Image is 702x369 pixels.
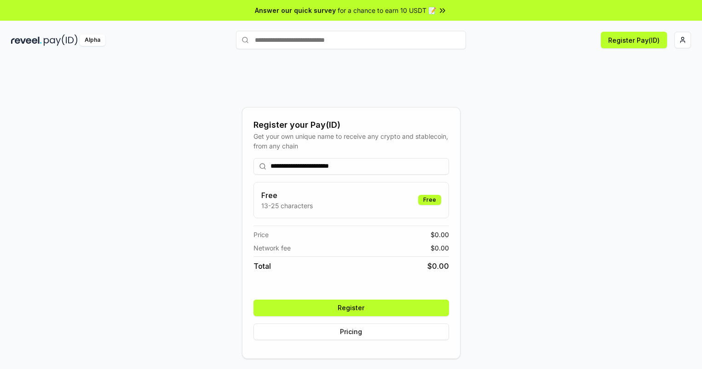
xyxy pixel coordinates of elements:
[338,6,436,15] span: for a chance to earn 10 USDT 📝
[418,195,441,205] div: Free
[255,6,336,15] span: Answer our quick survey
[253,131,449,151] div: Get your own unique name to receive any crypto and stablecoin, from any chain
[253,230,269,239] span: Price
[431,243,449,253] span: $ 0.00
[253,324,449,340] button: Pricing
[253,261,271,272] span: Total
[261,201,313,210] p: 13-25 characters
[80,34,105,46] div: Alpha
[11,34,42,46] img: reveel_dark
[261,190,313,201] h3: Free
[44,34,78,46] img: pay_id
[601,32,667,48] button: Register Pay(ID)
[253,300,449,316] button: Register
[253,243,291,253] span: Network fee
[427,261,449,272] span: $ 0.00
[431,230,449,239] span: $ 0.00
[253,119,449,131] div: Register your Pay(ID)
